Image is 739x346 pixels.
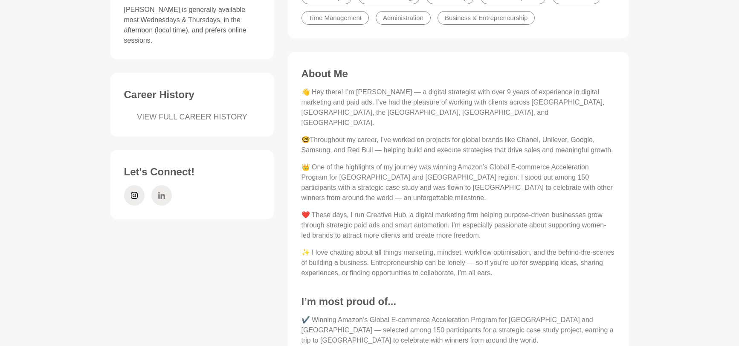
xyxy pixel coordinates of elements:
h3: About Me [301,67,615,80]
p: [PERSON_NAME] is generally available most Wednesdays & Thursdays, in the afternoon (local time), ... [124,5,261,46]
p: 🤓Throughout my career, I’ve worked on projects for global brands like Chanel, Unilever, Google, S... [301,135,615,155]
h3: Let's Connect! [124,166,261,178]
h3: Career History [124,88,261,101]
p: ✨ I love chatting about all things marketing, mindset, workflow optimisation, and the behind-the-... [301,247,615,278]
a: Instagram [124,185,145,206]
p: ❤️ These days, I run Creative Hub, a digital marketing firm helping purpose-driven businesses gro... [301,210,615,241]
p: 👋 Hey there! I’m [PERSON_NAME] — a digital strategist with over 9 years of experience in digital ... [301,87,615,128]
p: 👑 One of the highlights of my journey was winning Amazon’s Global E-commerce Acceleration Program... [301,162,615,203]
h3: I’m most proud of... [301,295,615,308]
a: LinkedIn [151,185,172,206]
a: VIEW FULL CAREER HISTORY [124,111,261,123]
